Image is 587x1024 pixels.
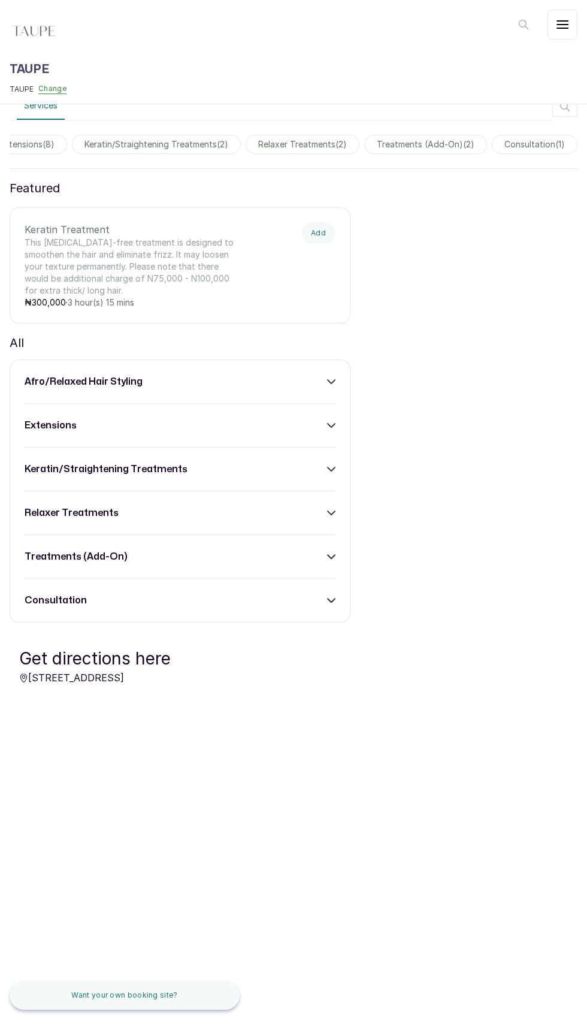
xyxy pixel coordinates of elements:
[32,297,66,307] span: 300,000
[25,222,242,237] p: Keratin Treatment
[25,297,242,309] p: ₦ ·
[38,84,66,94] button: Change
[364,135,487,154] span: treatments (add-on)(2)
[10,10,58,58] img: business logo
[10,333,24,352] p: All
[19,670,568,685] p: [STREET_ADDRESS]
[25,418,77,433] h3: extensions
[10,179,350,198] p: Featured
[492,135,577,154] span: consultation(1)
[19,647,568,670] p: Get directions here
[25,506,119,520] h3: relaxer treatments
[301,222,335,244] button: Add
[10,84,34,94] span: TAUPE
[25,549,128,564] h3: treatments (add-on)
[17,92,65,120] button: Services
[25,374,143,389] h3: afro/relaxed hair styling
[25,462,187,476] h3: keratin/straightening treatments
[72,135,241,154] span: keratin/straightening treatments(2)
[10,981,240,1010] button: Want your own booking site?
[10,60,66,79] h1: TAUPE
[25,593,87,608] h3: consultation
[10,84,66,94] button: TAUPEChange
[68,297,134,307] span: 3 hour(s) 15 mins
[25,237,242,297] p: This [MEDICAL_DATA]-free treatment is designed to smoothen the hair and eliminate frizz. It may l...
[246,135,359,154] span: relaxer treatments(2)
